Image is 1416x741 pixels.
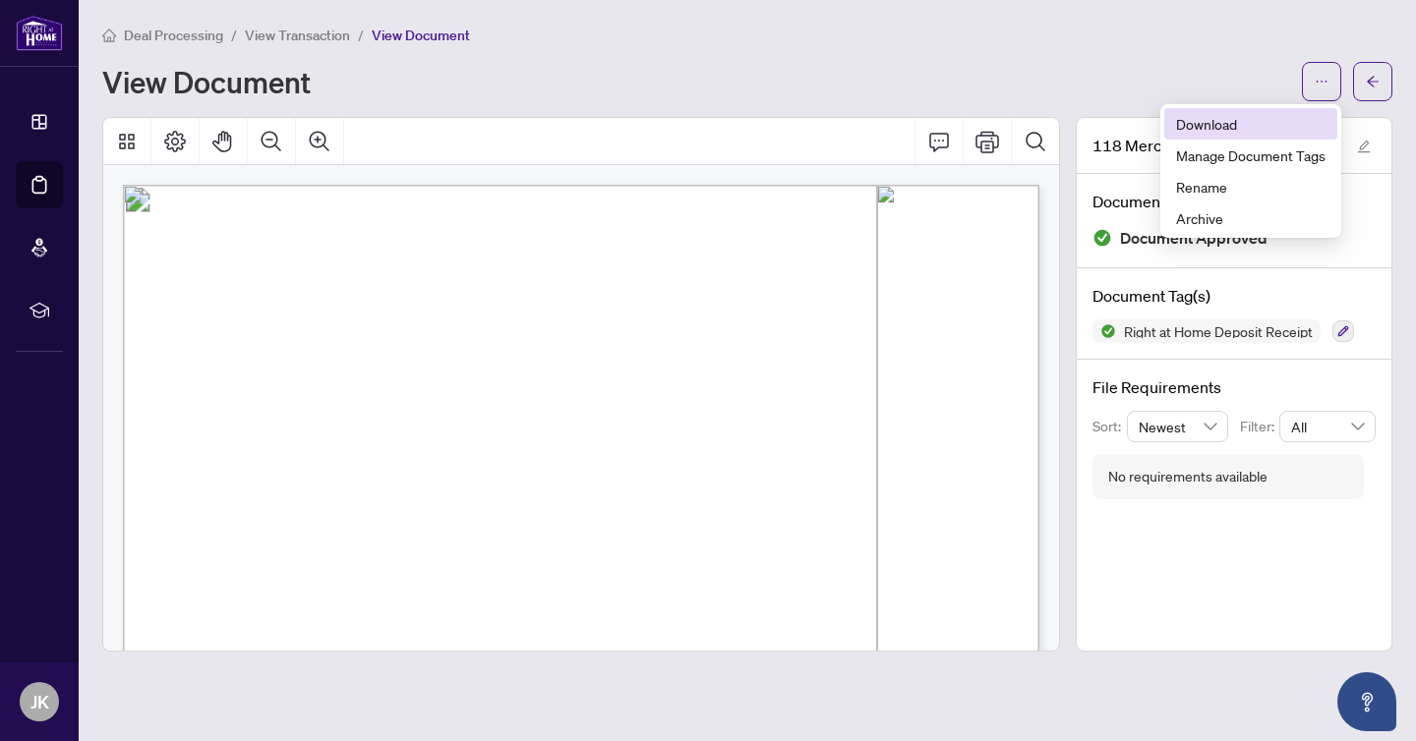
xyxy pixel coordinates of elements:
[1116,324,1321,338] span: Right at Home Deposit Receipt
[1092,134,1338,157] span: 118 Merchants Wharf 819 - Deposit Receipt 2514096.pdf
[1092,319,1116,343] img: Status Icon
[1357,140,1371,153] span: edit
[1176,176,1326,198] span: Rename
[30,688,49,715] span: JK
[1291,412,1364,441] span: All
[124,27,223,44] span: Deal Processing
[1240,416,1279,437] p: Filter:
[372,27,470,44] span: View Document
[231,24,237,46] li: /
[1176,207,1326,229] span: Archive
[1092,284,1376,308] h4: Document Tag(s)
[1315,75,1328,88] span: ellipsis
[1176,113,1326,135] span: Download
[1092,375,1376,399] h4: File Requirements
[102,28,116,42] span: home
[102,66,311,97] h1: View Document
[1092,228,1112,248] img: Document Status
[1337,672,1396,731] button: Open asap
[1092,190,1376,213] h4: Document Status
[1120,225,1268,252] span: Document Approved
[245,27,350,44] span: View Transaction
[1366,75,1380,88] span: arrow-left
[1139,412,1217,441] span: Newest
[358,24,364,46] li: /
[1176,144,1326,166] span: Manage Document Tags
[1108,466,1268,487] div: No requirements available
[16,15,63,51] img: logo
[1092,416,1127,437] p: Sort:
